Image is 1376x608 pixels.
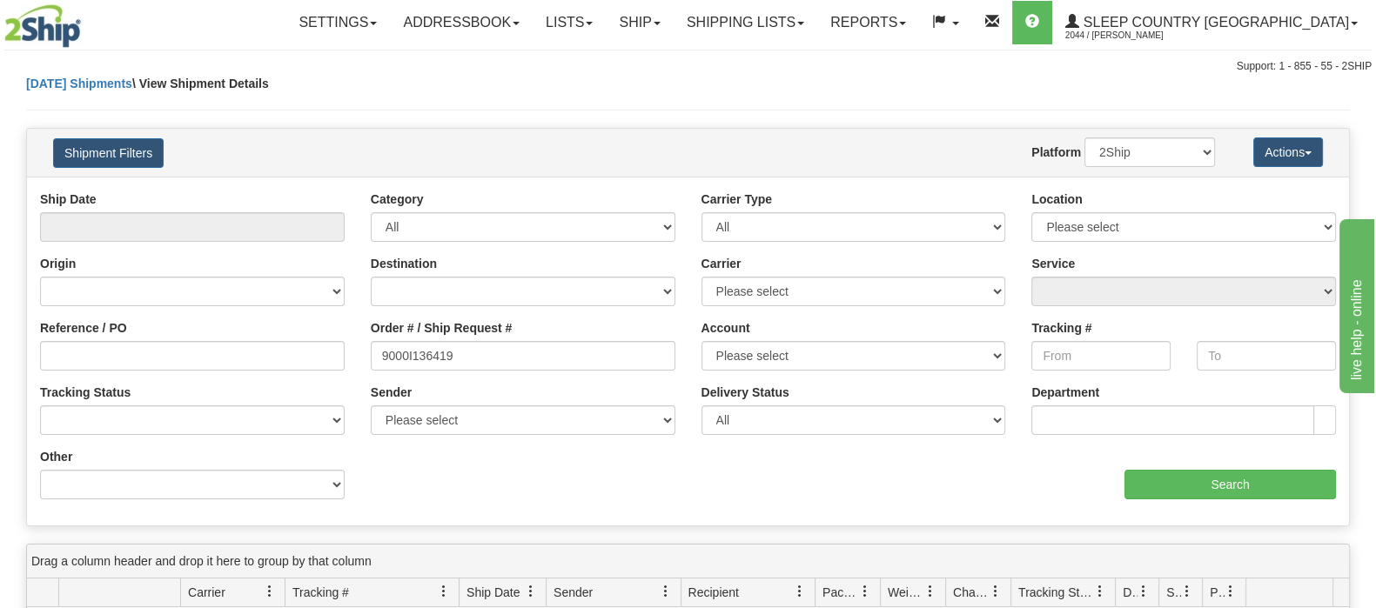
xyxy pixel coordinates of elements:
iframe: chat widget [1336,215,1374,392]
input: To [1197,341,1336,371]
span: \ View Shipment Details [132,77,269,90]
a: Charge filter column settings [981,577,1010,606]
label: Delivery Status [701,384,789,401]
a: Sleep Country [GEOGRAPHIC_DATA] 2044 / [PERSON_NAME] [1052,1,1371,44]
label: Category [371,190,424,208]
label: Destination [371,255,437,272]
span: Shipment Issues [1166,584,1181,601]
button: Actions [1253,137,1323,167]
span: Packages [822,584,859,601]
div: grid grouping header [27,545,1349,578]
label: Origin [40,255,76,272]
span: Sleep Country [GEOGRAPHIC_DATA] [1079,15,1349,30]
label: Service [1031,255,1075,272]
span: Recipient [688,584,739,601]
span: Delivery Status [1123,584,1138,601]
span: Carrier [188,584,225,601]
a: Ship [606,1,673,44]
label: Location [1031,190,1082,208]
button: Shipment Filters [53,138,164,168]
span: Ship Date [466,584,520,601]
input: Search [1124,470,1336,499]
label: Sender [371,384,412,401]
a: [DATE] Shipments [26,77,132,90]
span: Charge [953,584,990,601]
a: Tracking Status filter column settings [1085,577,1115,606]
a: Sender filter column settings [651,577,681,606]
img: logo2044.jpg [4,4,81,48]
span: Tracking Status [1018,584,1094,601]
label: Tracking Status [40,384,131,401]
label: Reference / PO [40,319,127,337]
label: Order # / Ship Request # [371,319,513,337]
span: Pickup Status [1210,584,1225,601]
a: Weight filter column settings [916,577,945,606]
input: From [1031,341,1171,371]
label: Carrier [701,255,742,272]
a: Addressbook [390,1,533,44]
div: live help - online [13,10,161,31]
a: Recipient filter column settings [785,577,815,606]
span: Weight [888,584,924,601]
a: Tracking # filter column settings [429,577,459,606]
a: Ship Date filter column settings [516,577,546,606]
a: Reports [817,1,919,44]
a: Lists [533,1,606,44]
a: Delivery Status filter column settings [1129,577,1158,606]
a: Settings [285,1,390,44]
span: Sender [554,584,593,601]
label: Other [40,448,72,465]
label: Ship Date [40,190,97,208]
a: Carrier filter column settings [255,577,285,606]
a: Pickup Status filter column settings [1216,577,1245,606]
label: Platform [1031,144,1081,161]
a: Shipment Issues filter column settings [1172,577,1202,606]
label: Carrier Type [701,190,772,208]
div: Support: 1 - 855 - 55 - 2SHIP [4,59,1372,74]
a: Shipping lists [674,1,817,44]
span: 2044 / [PERSON_NAME] [1065,27,1196,44]
label: Department [1031,384,1099,401]
label: Account [701,319,750,337]
label: Tracking # [1031,319,1091,337]
a: Packages filter column settings [850,577,880,606]
span: Tracking # [292,584,349,601]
